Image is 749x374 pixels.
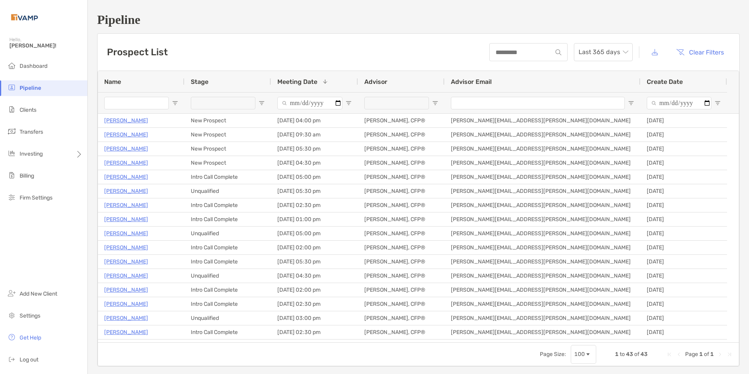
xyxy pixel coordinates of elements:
div: [DATE] 02:30 pm [271,198,358,212]
p: [PERSON_NAME] [104,327,148,337]
div: [DATE] [640,283,727,297]
p: [PERSON_NAME] [104,257,148,267]
div: [DATE] [640,311,727,325]
div: [DATE] [640,297,727,311]
span: 43 [640,351,648,358]
div: [DATE] [640,142,727,156]
div: [PERSON_NAME][EMAIL_ADDRESS][PERSON_NAME][DOMAIN_NAME] [445,325,640,339]
span: Billing [20,172,34,179]
a: [PERSON_NAME] [104,285,148,295]
p: [PERSON_NAME] [104,243,148,252]
span: of [704,351,709,358]
input: Meeting Date Filter Input [277,97,342,109]
div: [PERSON_NAME][EMAIL_ADDRESS][PERSON_NAME][DOMAIN_NAME] [445,156,640,170]
div: [PERSON_NAME], CFP® [358,283,445,297]
img: clients icon [7,105,16,114]
div: First Page [666,351,673,358]
div: Next Page [717,351,723,358]
button: Open Filter Menu [432,100,438,106]
div: [PERSON_NAME][EMAIL_ADDRESS][PERSON_NAME][DOMAIN_NAME] [445,255,640,269]
a: [PERSON_NAME] [104,313,148,323]
span: 1 [710,351,714,358]
h1: Pipeline [97,13,740,27]
img: get-help icon [7,332,16,342]
h3: Prospect List [107,47,168,58]
div: [DATE] 05:30 pm [271,142,358,156]
a: [PERSON_NAME] [104,172,148,182]
div: [PERSON_NAME], CFP® [358,142,445,156]
div: [DATE] [640,227,727,240]
button: Open Filter Menu [172,100,178,106]
p: [PERSON_NAME] [104,116,148,125]
div: [DATE] 01:00 pm [271,212,358,226]
a: [PERSON_NAME] [104,271,148,281]
div: [DATE] 02:00 pm [271,283,358,297]
div: [PERSON_NAME], CFP® [358,227,445,240]
div: [DATE] 02:30 pm [271,325,358,339]
div: [PERSON_NAME][EMAIL_ADDRESS][PERSON_NAME][DOMAIN_NAME] [445,227,640,240]
div: [DATE] 04:30 pm [271,269,358,283]
span: Transfers [20,129,43,135]
img: billing icon [7,171,16,180]
p: [PERSON_NAME] [104,299,148,309]
div: [DATE] 03:00 pm [271,311,358,325]
div: [DATE] [640,241,727,254]
div: Intro Call Complete [185,198,271,212]
div: [DATE] 02:00 pm [271,241,358,254]
div: New Prospect [185,142,271,156]
div: [PERSON_NAME][EMAIL_ADDRESS][PERSON_NAME][DOMAIN_NAME] [445,297,640,311]
img: investing icon [7,149,16,158]
button: Open Filter Menu [715,100,721,106]
img: firm-settings icon [7,192,16,202]
div: [PERSON_NAME][EMAIL_ADDRESS][PERSON_NAME][DOMAIN_NAME] [445,184,640,198]
div: [PERSON_NAME], CFP® [358,297,445,311]
a: [PERSON_NAME] [104,186,148,196]
div: [PERSON_NAME], CFP® [358,114,445,127]
a: [PERSON_NAME] [104,158,148,168]
div: [DATE] [640,255,727,269]
div: Previous Page [676,351,682,358]
div: Intro Call Complete [185,241,271,254]
div: [PERSON_NAME], CFP® [358,212,445,226]
div: [PERSON_NAME], CFP® [358,311,445,325]
div: [DATE] [640,325,727,339]
img: input icon [555,49,561,55]
span: of [634,351,639,358]
span: Firm Settings [20,194,52,201]
div: [DATE] 05:30 pm [271,255,358,269]
div: [DATE] 05:00 pm [271,227,358,240]
span: Investing [20,151,43,157]
div: [DATE] 04:00 pm [271,114,358,127]
img: dashboard icon [7,61,16,70]
div: 100 [574,351,585,358]
div: [PERSON_NAME], CFP® [358,156,445,170]
div: [PERSON_NAME], CFP® [358,325,445,339]
div: [PERSON_NAME][EMAIL_ADDRESS][PERSON_NAME][DOMAIN_NAME] [445,283,640,297]
div: Intro Call Complete [185,255,271,269]
a: [PERSON_NAME] [104,144,148,154]
div: [PERSON_NAME][EMAIL_ADDRESS][PERSON_NAME][DOMAIN_NAME] [445,114,640,127]
div: [PERSON_NAME], CFP® [358,255,445,269]
a: [PERSON_NAME] [104,200,148,210]
span: Page [685,351,698,358]
div: Intro Call Complete [185,297,271,311]
a: [PERSON_NAME] [104,214,148,224]
a: [PERSON_NAME] [104,229,148,238]
div: [DATE] 04:30 pm [271,156,358,170]
div: [DATE] [640,212,727,226]
div: [DATE] [640,269,727,283]
input: Create Date Filter Input [647,97,711,109]
div: [PERSON_NAME], CFP® [358,170,445,184]
div: [DATE] [640,156,727,170]
span: Settings [20,312,40,319]
span: [PERSON_NAME]! [9,42,83,49]
div: [PERSON_NAME], CFP® [358,340,445,353]
div: Unqualified [185,269,271,283]
span: Pipeline [20,85,41,91]
span: Add New Client [20,290,57,297]
div: [PERSON_NAME][EMAIL_ADDRESS][PERSON_NAME][DOMAIN_NAME] [445,212,640,226]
